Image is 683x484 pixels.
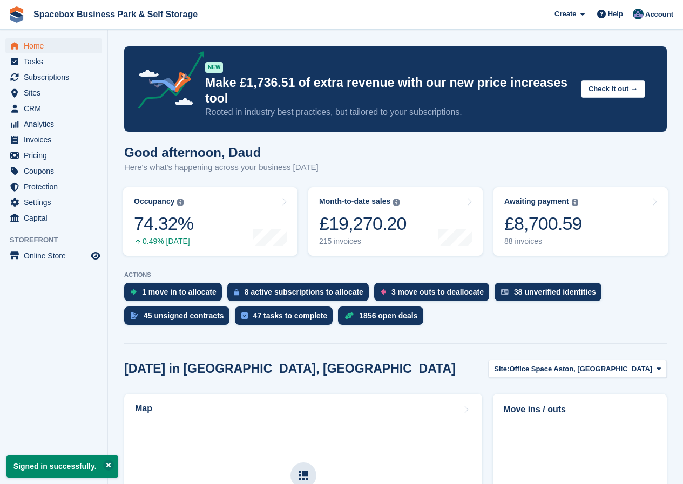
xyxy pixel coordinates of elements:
[124,145,319,160] h1: Good afternoon, Daud
[124,271,667,278] p: ACTIONS
[124,283,227,306] a: 1 move in to allocate
[123,187,297,256] a: Occupancy 74.32% 0.49% [DATE]
[142,288,217,296] div: 1 move in to allocate
[227,283,374,306] a: 8 active subscriptions to allocate
[24,148,89,163] span: Pricing
[9,6,25,23] img: stora-icon-8386f47178a22dfd0bd8f6a31ec36ba5ce8667c1dd55bd0f319d3a0aa187defe.svg
[205,106,572,118] p: Rooted in industry best practices, but tailored to your subscriptions.
[645,9,673,20] span: Account
[633,9,644,19] img: Daud
[135,404,152,413] h2: Map
[24,101,89,116] span: CRM
[5,248,102,263] a: menu
[124,161,319,174] p: Here's what's happening across your business [DATE]
[319,213,407,235] div: £19,270.20
[5,148,102,163] a: menu
[504,213,582,235] div: £8,700.59
[131,312,138,319] img: contract_signature_icon-13c848040528278c33f63329250d36e43548de30e8caae1d1a13099fd9432cc5.svg
[5,210,102,226] a: menu
[24,54,89,69] span: Tasks
[24,195,89,210] span: Settings
[501,289,509,295] img: verify_identity-adf6edd0f0f0b5bbfe63781bf79b02c33cf7c696d77639b501bdc392416b5a36.svg
[5,101,102,116] a: menu
[177,199,184,206] img: icon-info-grey-7440780725fd019a000dd9b08b2336e03edf1995a4989e88bcd33f0948082b44.svg
[24,163,89,179] span: Coupons
[359,311,417,320] div: 1856 open deals
[134,213,193,235] div: 74.32%
[5,54,102,69] a: menu
[494,364,509,374] span: Site:
[393,199,400,206] img: icon-info-grey-7440780725fd019a000dd9b08b2336e03edf1995a4989e88bcd33f0948082b44.svg
[503,403,657,416] h2: Move ins / outs
[144,311,224,320] div: 45 unsigned contracts
[134,197,174,206] div: Occupancy
[344,312,354,319] img: deal-1b604bf984904fb50ccaf53a9ad4b4a5d6e5aea283cecdc64d6e3604feb123c2.svg
[572,199,578,206] img: icon-info-grey-7440780725fd019a000dd9b08b2336e03edf1995a4989e88bcd33f0948082b44.svg
[509,364,652,374] span: Office Space Aston, [GEOGRAPHIC_DATA]
[308,187,483,256] a: Month-to-date sales £19,270.20 215 invoices
[391,288,484,296] div: 3 move outs to deallocate
[134,237,193,246] div: 0.49% [DATE]
[24,248,89,263] span: Online Store
[205,62,223,73] div: NEW
[319,237,407,246] div: 215 invoices
[5,195,102,210] a: menu
[5,70,102,85] a: menu
[245,288,363,296] div: 8 active subscriptions to allocate
[5,179,102,194] a: menu
[24,210,89,226] span: Capital
[504,197,569,206] div: Awaiting payment
[488,360,667,378] button: Site: Office Space Aston, [GEOGRAPHIC_DATA]
[374,283,495,306] a: 3 move outs to deallocate
[381,289,386,295] img: move_outs_to_deallocate_icon-f764333ba52eb49d3ac5e1228854f67142a1ed5810a6f6cc68b1a99e826820c5.svg
[5,38,102,53] a: menu
[29,5,202,23] a: Spacebox Business Park & Self Storage
[504,237,582,246] div: 88 invoices
[24,132,89,147] span: Invoices
[124,362,456,376] h2: [DATE] in [GEOGRAPHIC_DATA], [GEOGRAPHIC_DATA]
[253,311,328,320] div: 47 tasks to complete
[124,306,235,330] a: 45 unsigned contracts
[241,312,248,319] img: task-75834270c22a3079a89374b754ae025e5fb1db73e45f91037f5363f120a921f8.svg
[24,38,89,53] span: Home
[24,70,89,85] span: Subscriptions
[581,80,645,98] button: Check it out →
[5,163,102,179] a: menu
[205,75,572,106] p: Make £1,736.51 of extra revenue with our new price increases tool
[514,288,596,296] div: 38 unverified identities
[129,51,205,113] img: price-adjustments-announcement-icon-8257ccfd72463d97f412b2fc003d46551f7dbcb40ab6d574587a9cd5c0d94...
[234,289,239,296] img: active_subscription_to_allocate_icon-d502201f5373d7db506a760aba3b589e785aa758c864c3986d89f69b8ff3...
[495,283,607,306] a: 38 unverified identities
[5,85,102,100] a: menu
[24,179,89,194] span: Protection
[6,455,118,478] p: Signed in successfully.
[89,249,102,262] a: Preview store
[131,289,137,295] img: move_ins_to_allocate_icon-fdf77a2bb77ea45bf5b3d319d69a93e2d87916cf1d5bf7949dd705db3b84f3ca.svg
[493,187,668,256] a: Awaiting payment £8,700.59 88 invoices
[319,197,390,206] div: Month-to-date sales
[5,117,102,132] a: menu
[235,306,339,330] a: 47 tasks to complete
[24,117,89,132] span: Analytics
[338,306,428,330] a: 1856 open deals
[10,235,107,246] span: Storefront
[5,132,102,147] a: menu
[24,85,89,100] span: Sites
[299,471,308,480] img: map-icn-33ee37083ee616e46c38cad1a60f524a97daa1e2b2c8c0bc3eb3415660979fc1.svg
[554,9,576,19] span: Create
[608,9,623,19] span: Help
